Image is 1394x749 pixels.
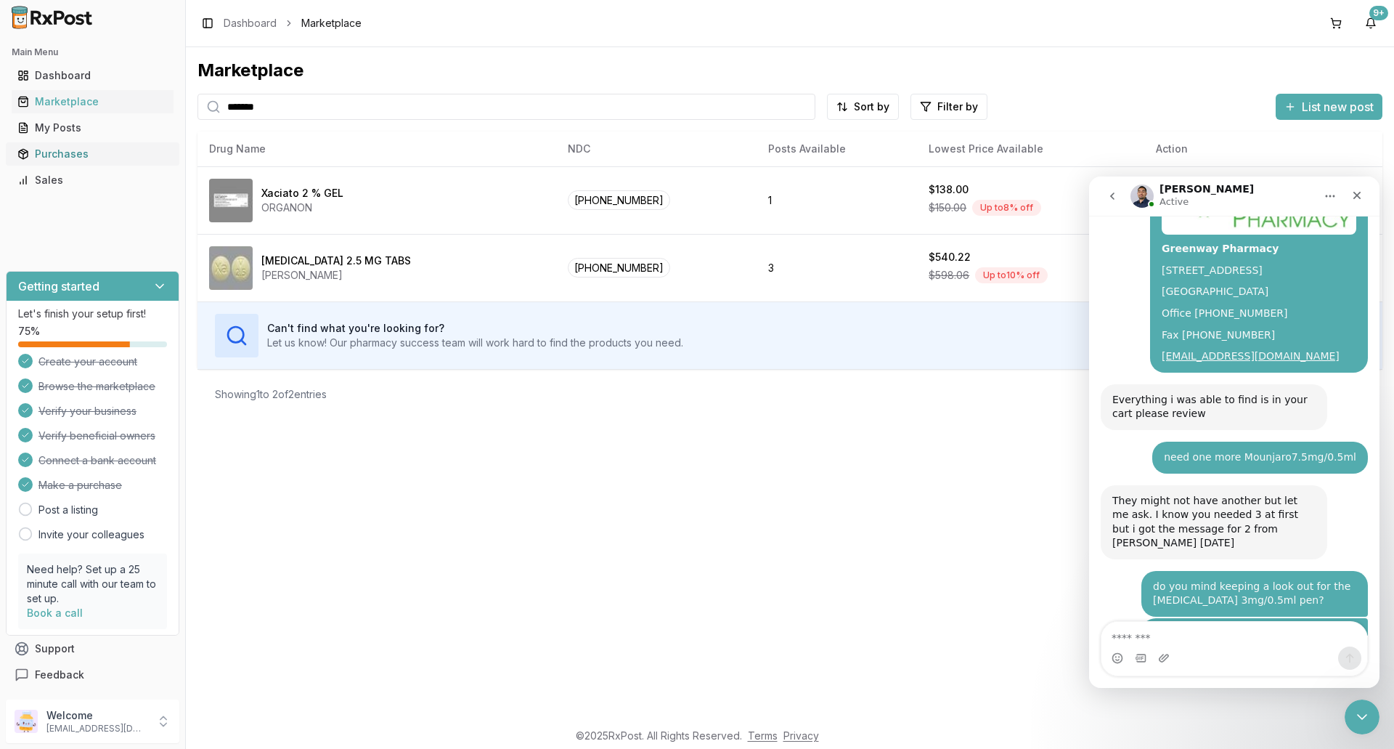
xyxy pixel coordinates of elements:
[12,442,279,514] div: JEFFREY says…
[209,179,253,222] img: Xaciato 2 % GEL
[12,167,174,193] a: Sales
[854,100,889,114] span: Sort by
[6,636,179,662] button: Support
[267,336,683,350] p: Let us know! Our pharmacy success team will work hard to find the products you need.
[1302,98,1374,116] span: List new post
[73,108,267,123] div: [GEOGRAPHIC_DATA]
[23,476,34,487] button: Emoji picker
[1089,177,1379,688] iframe: Intercom live chat
[27,562,158,606] p: Need help? Set up a 25 minute call with our team to set up.
[12,309,238,383] div: They might not have another but let me ask. I know you needed 3 at first but i got the message fo...
[38,478,122,493] span: Make a purchase
[975,267,1048,283] div: Up to 10 % off
[929,182,969,197] div: $138.00
[261,268,411,283] div: [PERSON_NAME]
[73,87,267,102] div: [STREET_ADDRESS]
[12,141,174,167] a: Purchases
[18,278,99,295] h3: Getting started
[1144,131,1382,166] th: Action
[224,16,362,31] nav: breadcrumb
[917,131,1144,166] th: Lowest Price Available
[1369,6,1388,20] div: 9+
[12,89,174,115] a: Marketplace
[12,62,174,89] a: Dashboard
[23,216,227,245] div: Everything i was able to find is in your cart please review
[6,6,99,29] img: RxPost Logo
[12,208,238,254] div: Everything i was able to find is in your cart please review
[197,131,556,166] th: Drug Name
[12,115,174,141] a: My Posts
[249,470,272,493] button: Send a message…
[757,166,918,234] td: 1
[17,173,168,187] div: Sales
[35,668,84,682] span: Feedback
[301,16,362,31] span: Marketplace
[46,723,147,734] p: [EMAIL_ADDRESS][DOMAIN_NAME]
[929,268,969,283] span: $598.06
[17,94,168,109] div: Marketplace
[1345,700,1379,734] iframe: Intercom live chat
[261,186,343,201] div: Xaciato 2 % GEL
[38,527,144,542] a: Invite your colleagues
[12,208,279,265] div: Manuel says…
[12,309,279,394] div: Manuel says…
[267,321,683,336] h3: Can't find what you're looking for?
[568,190,670,210] span: [PHONE_NUMBER]
[27,607,83,619] a: Book a call
[261,254,411,268] div: [MEDICAL_DATA] 2.5 MG TABS
[261,201,343,215] div: ORGANON
[12,445,278,470] textarea: Message…
[73,130,267,145] div: Office [PHONE_NUMBER]
[12,394,279,442] div: JEFFREY says…
[1359,12,1382,35] button: 9+
[937,100,978,114] span: Filter by
[64,403,267,432] div: do you mind keeping a look out for the [MEDICAL_DATA] 3mg/0.5ml pen?
[18,307,167,321] p: Let's finish your setup first!
[52,394,279,440] div: do you mind keeping a look out for the [MEDICAL_DATA] 3mg/0.5ml pen?
[6,662,179,688] button: Feedback
[972,200,1041,216] div: Up to 8 % off
[17,121,168,135] div: My Posts
[929,250,971,264] div: $540.22
[38,503,98,517] a: Post a listing
[827,94,899,120] button: Sort by
[23,317,227,374] div: They might not have another but let me ask. I know you needed 3 at first but i got the message fo...
[1276,101,1382,116] a: List new post
[17,68,168,83] div: Dashboard
[783,729,819,742] a: Privacy
[17,147,168,161] div: Purchases
[197,59,1382,82] div: Marketplace
[73,174,250,185] a: [EMAIL_ADDRESS][DOMAIN_NAME]
[15,710,38,733] img: User avatar
[46,476,57,487] button: Gif picker
[73,66,189,78] b: Greenway Pharmacy
[18,324,40,339] span: 75 %
[757,131,918,166] th: Posts Available
[38,453,156,468] span: Connect a bank account
[69,476,81,487] button: Upload attachment
[209,246,253,290] img: Xarelto 2.5 MG TABS
[12,265,279,309] div: JEFFREY says…
[910,94,987,120] button: Filter by
[6,90,179,113] button: Marketplace
[75,274,267,288] div: need one more Mounjaro7.5mg/0.5ml
[38,429,155,443] span: Verify beneficial owners
[6,64,179,87] button: Dashboard
[73,152,267,166] div: Fax [PHONE_NUMBER]
[38,404,136,418] span: Verify your business
[6,169,179,192] button: Sales
[38,379,155,394] span: Browse the marketplace
[748,729,778,742] a: Terms
[52,442,279,502] div: and yes, [PERSON_NAME] doesnt always knoe what were are looking for as we are running scripts lol
[224,16,277,31] a: Dashboard
[757,234,918,301] td: 3
[46,708,147,723] p: Welcome
[568,258,670,278] span: [PHONE_NUMBER]
[6,142,179,166] button: Purchases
